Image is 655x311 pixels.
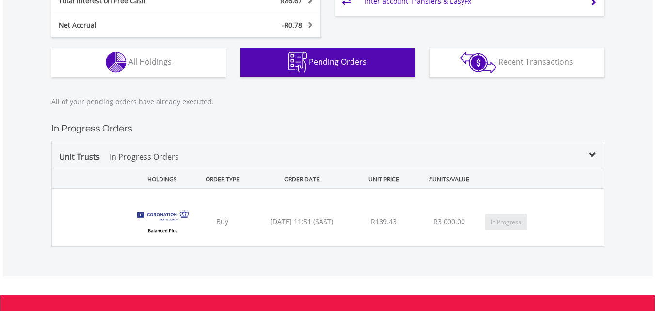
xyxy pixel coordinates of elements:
img: UT.ZA.CBFB4.png [132,201,193,244]
div: #UNITS/VALUE [416,170,482,188]
button: In Progress [485,214,527,230]
span: -R0.78 [282,20,302,30]
div: Net Accrual [51,20,208,30]
span: Pending Orders [309,56,367,67]
div: ORDER DATE [252,170,351,188]
span: R189.43 [371,217,397,226]
div: [DATE] 11:51 (SAST) [252,217,351,227]
h2: In Progress Orders [51,121,604,136]
div: Buy [195,217,250,227]
img: pending_instructions-wht.png [288,52,307,73]
div: UNIT PRICE [353,170,414,188]
div: ORDER TYPE [195,170,250,188]
span: Unit Trusts [59,151,179,162]
button: All Holdings [51,48,226,77]
p: All of your pending orders have already executed. [51,97,604,107]
p: In Progress Orders [110,151,179,163]
span: R3 000.00 [433,217,465,226]
img: transactions-zar-wht.png [460,52,496,73]
span: All Holdings [128,56,172,67]
img: holdings-wht.png [106,52,127,73]
button: Pending Orders [240,48,415,77]
button: Recent Transactions [430,48,604,77]
span: Recent Transactions [498,56,573,67]
div: HOLDINGS [127,170,193,188]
